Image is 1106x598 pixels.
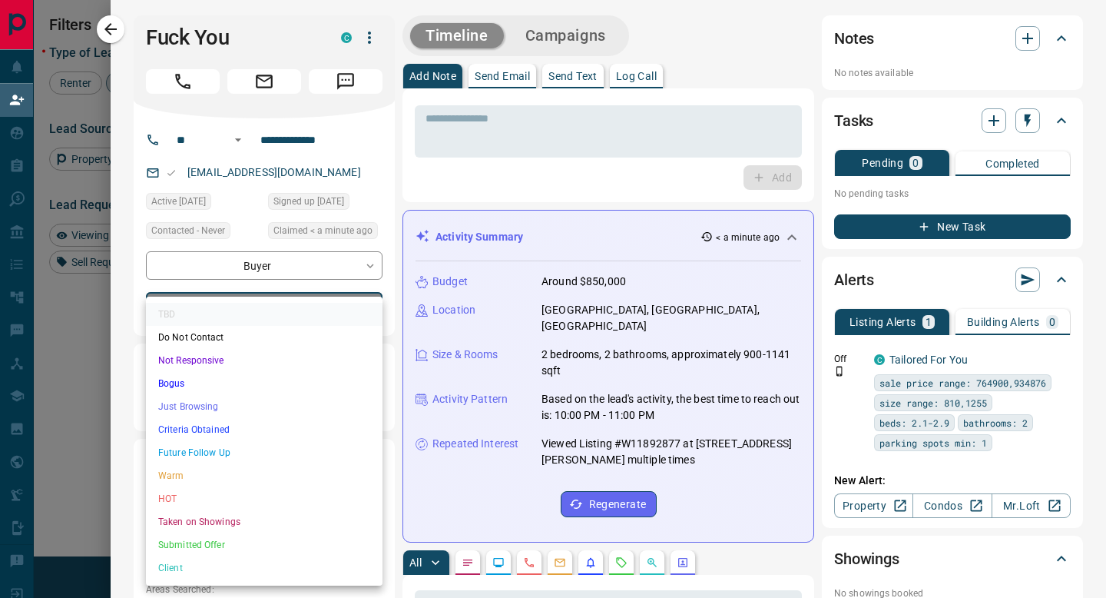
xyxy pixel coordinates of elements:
li: Warm [146,464,382,487]
li: Bogus [146,372,382,395]
li: Not Responsive [146,349,382,372]
li: Taken on Showings [146,510,382,533]
li: Future Follow Up [146,441,382,464]
li: Just Browsing [146,395,382,418]
li: Client [146,556,382,580]
li: Do Not Contact [146,326,382,349]
li: Criteria Obtained [146,418,382,441]
li: HOT [146,487,382,510]
li: Submitted Offer [146,533,382,556]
